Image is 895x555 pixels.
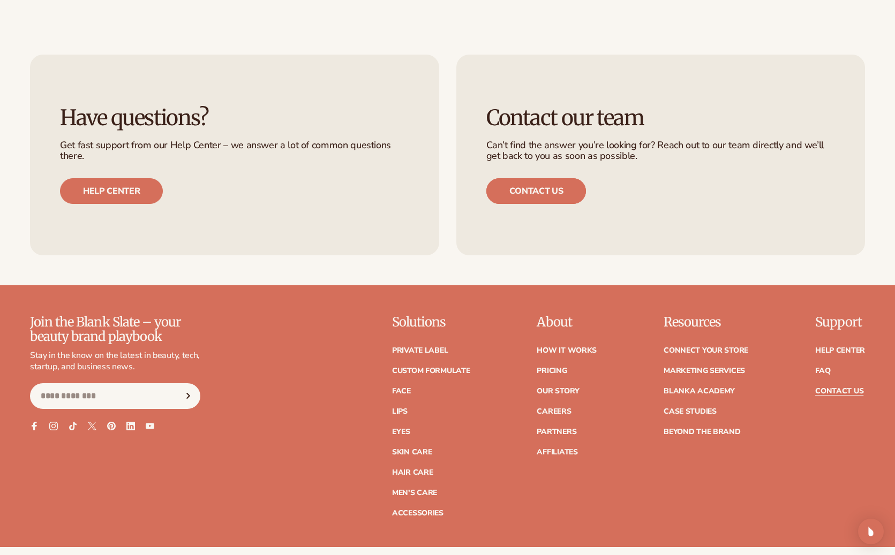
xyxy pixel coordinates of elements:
[392,387,411,395] a: Face
[815,367,830,375] a: FAQ
[392,315,470,329] p: Solutions
[392,428,410,436] a: Eyes
[815,387,863,395] a: Contact Us
[537,428,576,436] a: Partners
[60,140,409,162] p: Get fast support from our Help Center – we answer a lot of common questions there.
[537,448,577,456] a: Affiliates
[537,315,597,329] p: About
[664,428,741,436] a: Beyond the brand
[30,315,200,344] p: Join the Blank Slate – your beauty brand playbook
[392,469,433,476] a: Hair Care
[664,315,748,329] p: Resources
[537,408,571,415] a: Careers
[486,106,836,130] h3: Contact our team
[537,367,567,375] a: Pricing
[815,347,865,354] a: Help Center
[392,347,448,354] a: Private label
[664,367,745,375] a: Marketing services
[815,315,865,329] p: Support
[60,106,409,130] h3: Have questions?
[392,489,437,497] a: Men's Care
[858,519,884,544] div: Open Intercom Messenger
[30,350,200,372] p: Stay in the know on the latest in beauty, tech, startup, and business news.
[176,383,200,409] button: Subscribe
[392,448,432,456] a: Skin Care
[486,178,586,204] a: Contact us
[60,178,163,204] a: Help center
[486,140,836,162] p: Can’t find the answer you’re looking for? Reach out to our team directly and we’ll get back to yo...
[392,367,470,375] a: Custom formulate
[392,510,443,517] a: Accessories
[664,408,717,415] a: Case Studies
[664,347,748,354] a: Connect your store
[537,387,579,395] a: Our Story
[664,387,735,395] a: Blanka Academy
[537,347,597,354] a: How It Works
[392,408,408,415] a: Lips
